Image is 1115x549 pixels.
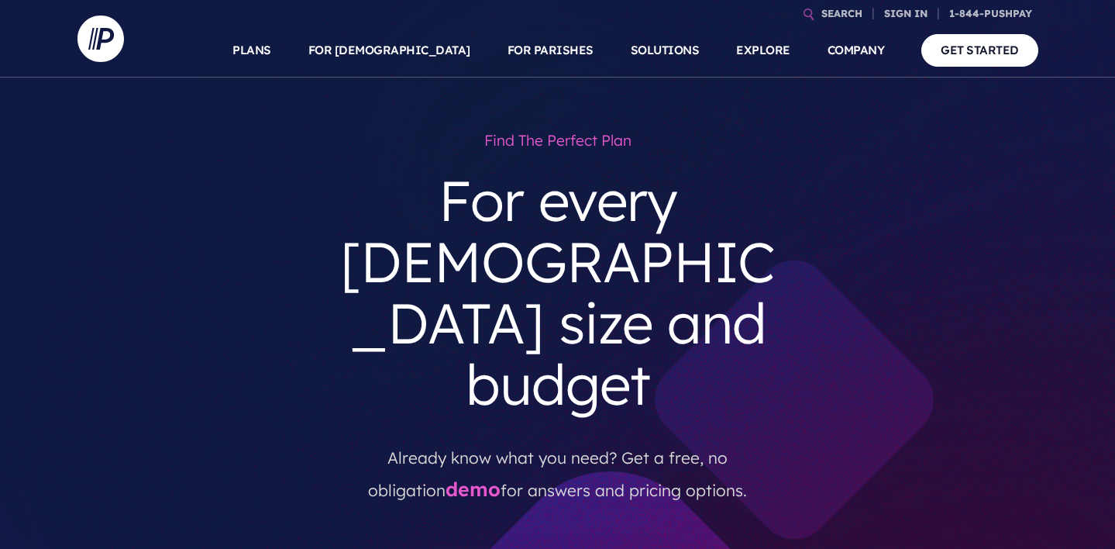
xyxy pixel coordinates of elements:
[631,23,700,78] a: SOLUTIONS
[324,157,792,428] h3: For every [DEMOGRAPHIC_DATA] size and budget
[921,34,1038,66] a: GET STARTED
[736,23,790,78] a: EXPLORE
[324,124,792,157] h1: Find the perfect plan
[828,23,885,78] a: COMPANY
[508,23,594,78] a: FOR PARISHES
[336,428,780,507] p: Already know what you need? Get a free, no obligation for answers and pricing options.
[446,477,501,501] a: demo
[308,23,470,78] a: FOR [DEMOGRAPHIC_DATA]
[232,23,271,78] a: PLANS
